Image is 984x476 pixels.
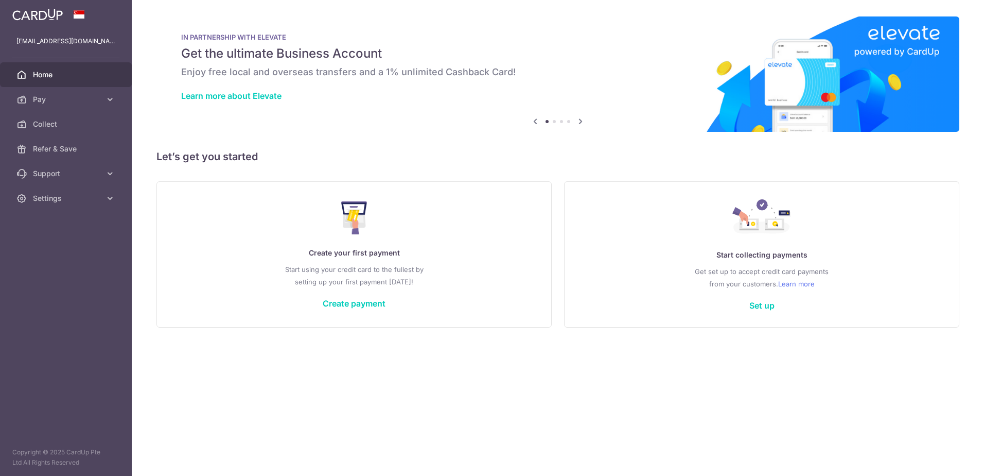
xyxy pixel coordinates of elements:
[181,33,935,41] p: IN PARTNERSHIP WITH ELEVATE
[178,247,531,259] p: Create your first payment
[12,8,63,21] img: CardUp
[33,193,101,203] span: Settings
[156,148,959,165] h5: Let’s get you started
[181,45,935,62] h5: Get the ultimate Business Account
[33,144,101,154] span: Refer & Save
[33,94,101,105] span: Pay
[33,168,101,179] span: Support
[178,263,531,288] p: Start using your credit card to the fullest by setting up your first payment [DATE]!
[181,91,282,101] a: Learn more about Elevate
[33,70,101,80] span: Home
[181,66,935,78] h6: Enjoy free local and overseas transfers and a 1% unlimited Cashback Card!
[16,36,115,46] p: [EMAIL_ADDRESS][DOMAIN_NAME]
[156,16,959,132] img: Renovation banner
[323,298,385,309] a: Create payment
[33,119,101,129] span: Collect
[778,278,815,290] a: Learn more
[749,300,775,311] a: Set up
[732,199,791,236] img: Collect Payment
[341,201,367,234] img: Make Payment
[585,249,938,261] p: Start collecting payments
[585,265,938,290] p: Get set up to accept credit card payments from your customers.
